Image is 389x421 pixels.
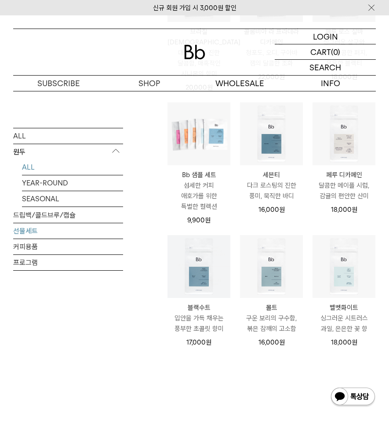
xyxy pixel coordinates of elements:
[279,206,285,214] span: 원
[313,180,375,201] p: 달콤한 메이플 시럽, 감귤의 편안한 산미
[206,338,211,346] span: 원
[240,170,303,180] p: 세븐티
[167,235,230,298] img: 1000000031_add2_036.jpg
[184,45,205,59] img: 로고
[205,216,211,224] span: 원
[331,338,357,346] span: 18,000
[313,235,375,298] img: 벨벳화이트
[240,180,303,201] p: 다크 로스팅의 진한 풍미, 묵직한 바디
[240,170,303,201] a: 세븐티 다크 로스팅의 진한 풍미, 묵직한 바디
[153,4,236,12] a: 신규 회원 가입 시 3,000원 할인
[167,302,230,313] p: 블랙수트
[13,207,123,222] a: 드립백/콜드브루/캡슐
[313,102,375,165] img: 페루 디카페인
[187,216,211,224] span: 9,900
[240,313,303,334] p: 구운 보리의 구수함, 볶은 참깨의 고소함
[13,144,123,160] p: 원두
[22,159,123,174] a: ALL
[13,76,104,91] a: SUBSCRIBE
[352,206,357,214] span: 원
[240,235,303,298] img: 몰트
[330,387,376,408] img: 카카오톡 채널 1:1 채팅 버튼
[313,302,375,334] a: 벨벳화이트 싱그러운 시트러스 과일, 은은한 꽃 향
[13,223,123,238] a: 선물세트
[258,338,285,346] span: 16,000
[22,191,123,206] a: SEASONAL
[285,76,376,91] p: INFO
[240,302,303,334] a: 몰트 구운 보리의 구수함, 볶은 참깨의 고소함
[240,102,303,165] img: 세븐티
[309,60,341,75] p: SEARCH
[313,170,375,180] p: 페루 디카페인
[240,302,303,313] p: 몰트
[275,29,376,44] a: LOGIN
[104,76,194,91] a: SHOP
[331,44,340,59] p: (0)
[13,239,123,254] a: 커피용품
[279,338,285,346] span: 원
[167,235,230,298] a: 블랙수트
[195,76,285,91] p: WHOLESALE
[313,170,375,201] a: 페루 디카페인 달콤한 메이플 시럽, 감귤의 편안한 산미
[275,44,376,60] a: CART (0)
[258,206,285,214] span: 16,000
[313,29,338,44] p: LOGIN
[167,180,230,212] p: 섬세한 커피 애호가를 위한 특별한 컬렉션
[167,313,230,334] p: 입안을 가득 채우는 풍부한 초콜릿 향미
[331,206,357,214] span: 18,000
[352,338,357,346] span: 원
[22,175,123,190] a: YEAR-ROUND
[186,338,211,346] span: 17,000
[167,170,230,212] a: Bb 샘플 세트 섬세한 커피 애호가를 위한 특별한 컬렉션
[310,44,331,59] p: CART
[13,254,123,270] a: 프로그램
[167,102,230,165] img: Bb 샘플 세트
[167,302,230,334] a: 블랙수트 입안을 가득 채우는 풍부한 초콜릿 향미
[167,170,230,180] p: Bb 샘플 세트
[13,128,123,143] a: ALL
[313,302,375,313] p: 벨벳화이트
[313,313,375,334] p: 싱그러운 시트러스 과일, 은은한 꽃 향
